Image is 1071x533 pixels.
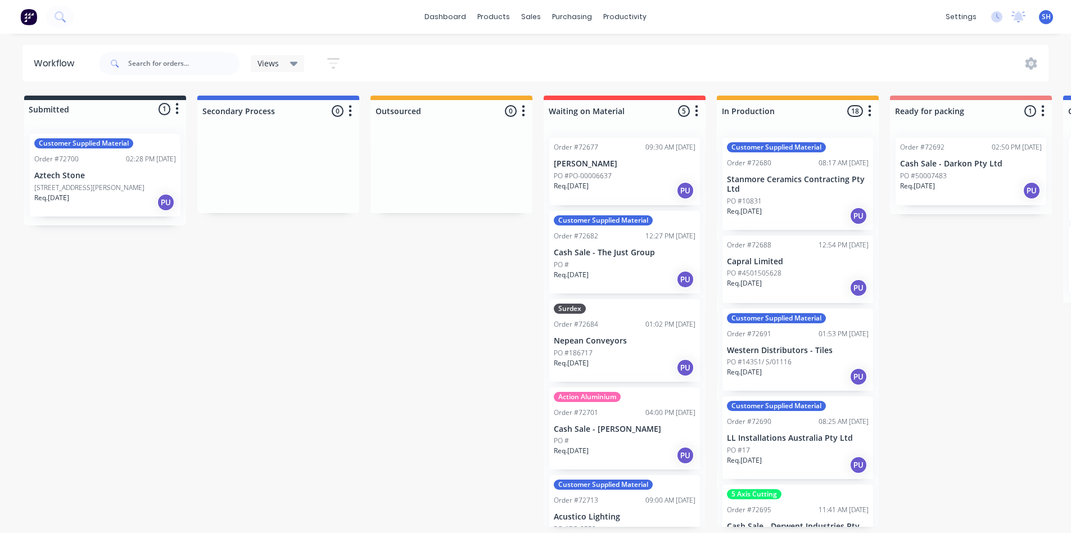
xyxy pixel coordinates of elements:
[849,279,867,297] div: PU
[554,424,695,434] p: Cash Sale - [PERSON_NAME]
[992,142,1042,152] div: 02:50 PM [DATE]
[554,336,695,346] p: Nepean Conveyors
[257,57,279,69] span: Views
[900,159,1042,169] p: Cash Sale - Darkon Pty Ltd
[34,193,69,203] p: Req. [DATE]
[549,387,700,470] div: Action AluminiumOrder #7270104:00 PM [DATE]Cash Sale - [PERSON_NAME]PO #Req.[DATE]PU
[554,512,695,522] p: Acustico Lighting
[554,270,589,280] p: Req. [DATE]
[554,142,598,152] div: Order #72677
[727,313,826,323] div: Customer Supplied Material
[676,359,694,377] div: PU
[727,445,750,455] p: PO #17
[819,505,869,515] div: 11:41 AM [DATE]
[549,211,700,293] div: Customer Supplied MaterialOrder #7268212:27 PM [DATE]Cash Sale - The Just GroupPO #Req.[DATE]PU
[727,489,781,499] div: 5 Axis Cutting
[645,408,695,418] div: 04:00 PM [DATE]
[554,408,598,418] div: Order #72701
[554,171,612,181] p: PO #PO-00006637
[727,175,869,194] p: Stanmore Ceramics Contracting Pty Ltd
[549,299,700,382] div: SurdexOrder #7268401:02 PM [DATE]Nepean ConveyorsPO #186717Req.[DATE]PU
[727,505,771,515] div: Order #72695
[727,367,762,377] p: Req. [DATE]
[554,436,569,446] p: PO #
[727,240,771,250] div: Order #72688
[722,396,873,479] div: Customer Supplied MaterialOrder #7269008:25 AM [DATE]LL Installations Australia Pty LtdPO #17Req....
[472,8,516,25] div: products
[727,455,762,466] p: Req. [DATE]
[849,456,867,474] div: PU
[819,240,869,250] div: 12:54 PM [DATE]
[900,142,945,152] div: Order #72692
[727,433,869,443] p: LL Installations Australia Pty Ltd
[849,368,867,386] div: PU
[554,358,589,368] p: Req. [DATE]
[676,446,694,464] div: PU
[722,236,873,303] div: Order #7268812:54 PM [DATE]Capral LimitedPO #4501505628Req.[DATE]PU
[554,260,569,270] p: PO #
[645,495,695,505] div: 09:00 AM [DATE]
[727,196,762,206] p: PO #10831
[554,304,586,314] div: Surdex
[727,158,771,168] div: Order #72680
[34,57,80,70] div: Workflow
[554,480,653,490] div: Customer Supplied Material
[727,329,771,339] div: Order #72691
[727,206,762,216] p: Req. [DATE]
[20,8,37,25] img: Factory
[419,8,472,25] a: dashboard
[645,319,695,329] div: 01:02 PM [DATE]
[819,417,869,427] div: 08:25 AM [DATE]
[128,52,239,75] input: Search for orders...
[645,142,695,152] div: 09:30 AM [DATE]
[727,417,771,427] div: Order #72690
[554,446,589,456] p: Req. [DATE]
[34,138,133,148] div: Customer Supplied Material
[554,319,598,329] div: Order #72684
[896,138,1046,205] div: Order #7269202:50 PM [DATE]Cash Sale - Darkon Pty LtdPO #50007483Req.[DATE]PU
[157,193,175,211] div: PU
[727,357,792,367] p: PO #14351/ S/01116
[554,248,695,258] p: Cash Sale - The Just Group
[900,171,947,181] p: PO #50007483
[1023,182,1041,200] div: PU
[554,215,653,225] div: Customer Supplied Material
[645,231,695,241] div: 12:27 PM [DATE]
[727,401,826,411] div: Customer Supplied Material
[727,142,826,152] div: Customer Supplied Material
[727,278,762,288] p: Req. [DATE]
[940,8,982,25] div: settings
[546,8,598,25] div: purchasing
[549,138,700,205] div: Order #7267709:30 AM [DATE][PERSON_NAME]PO #PO-00006637Req.[DATE]PU
[554,392,621,402] div: Action Aluminium
[34,171,176,180] p: Aztech Stone
[34,183,144,193] p: [STREET_ADDRESS][PERSON_NAME]
[676,270,694,288] div: PU
[849,207,867,225] div: PU
[722,309,873,391] div: Customer Supplied MaterialOrder #7269101:53 PM [DATE]Western Distributors - TilesPO #14351/ S/011...
[727,268,781,278] p: PO #4501505628
[516,8,546,25] div: sales
[819,329,869,339] div: 01:53 PM [DATE]
[554,348,593,358] p: PO #186717
[598,8,652,25] div: productivity
[126,154,176,164] div: 02:28 PM [DATE]
[676,182,694,200] div: PU
[554,181,589,191] p: Req. [DATE]
[900,181,935,191] p: Req. [DATE]
[554,159,695,169] p: [PERSON_NAME]
[819,158,869,168] div: 08:17 AM [DATE]
[30,134,180,216] div: Customer Supplied MaterialOrder #7270002:28 PM [DATE]Aztech Stone[STREET_ADDRESS][PERSON_NAME]Req...
[554,231,598,241] div: Order #72682
[727,346,869,355] p: Western Distributors - Tiles
[34,154,79,164] div: Order #72700
[554,495,598,505] div: Order #72713
[727,257,869,266] p: Capral Limited
[1042,12,1051,22] span: SH
[722,138,873,230] div: Customer Supplied MaterialOrder #7268008:17 AM [DATE]Stanmore Ceramics Contracting Pty LtdPO #108...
